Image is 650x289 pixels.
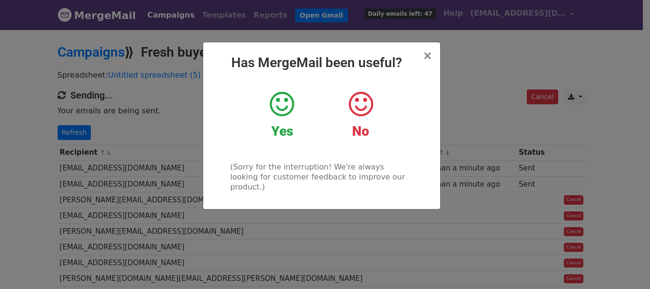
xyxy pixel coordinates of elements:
[352,123,369,139] strong: No
[328,90,393,140] a: No
[230,162,413,192] p: (Sorry for the interruption! We're always looking for customer feedback to improve our product.)
[211,55,433,71] h2: Has MergeMail been useful?
[250,90,314,140] a: Yes
[423,49,432,62] span: ×
[271,123,293,139] strong: Yes
[423,50,432,61] button: Close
